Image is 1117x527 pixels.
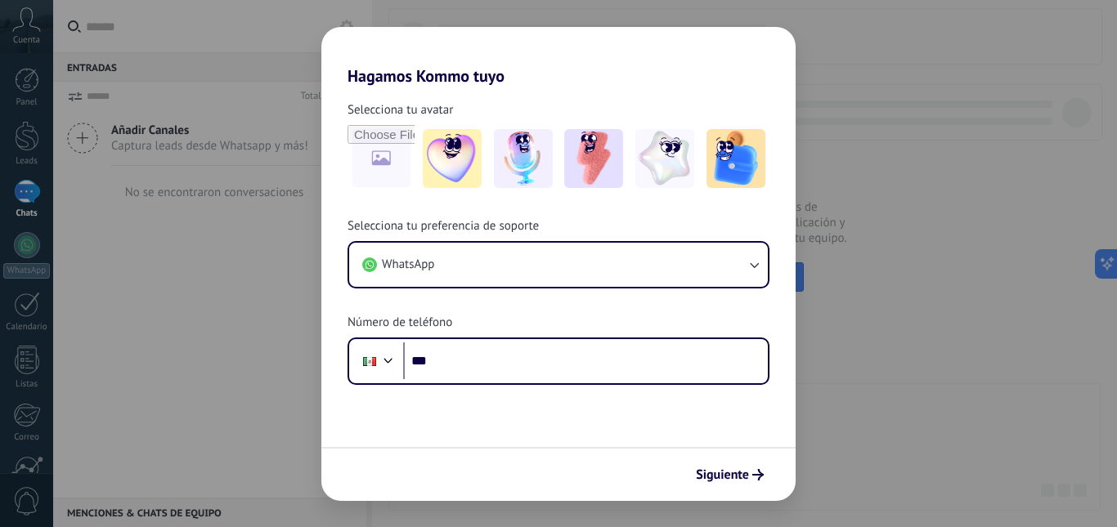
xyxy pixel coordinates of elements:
[348,102,453,118] span: Selecciona tu avatar
[707,129,765,188] img: -5.jpeg
[321,27,796,86] h2: Hagamos Kommo tuyo
[348,315,452,331] span: Número de teléfono
[382,257,434,273] span: WhatsApp
[564,129,623,188] img: -3.jpeg
[354,344,385,378] div: Mexico: + 52
[689,461,771,489] button: Siguiente
[349,243,768,287] button: WhatsApp
[635,129,694,188] img: -4.jpeg
[494,129,553,188] img: -2.jpeg
[348,218,539,234] span: Selecciona tu preferencia de soporte
[423,129,482,188] img: -1.jpeg
[696,469,749,480] span: Siguiente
